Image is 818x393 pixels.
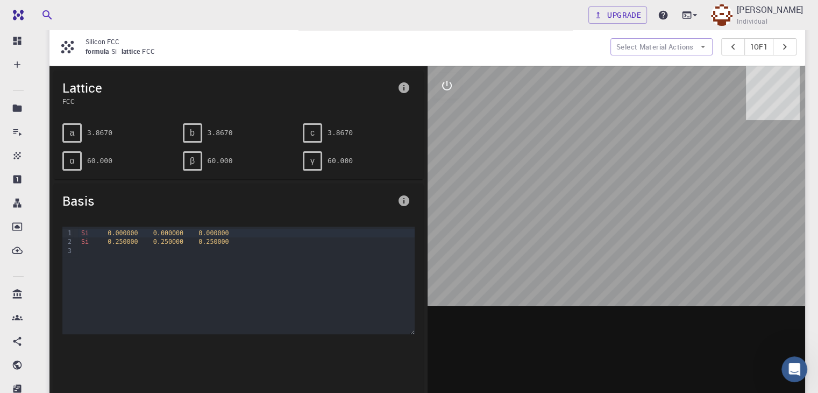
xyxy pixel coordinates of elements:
[86,37,602,46] p: Silicon FCC
[610,38,713,55] button: Select Material Actions
[122,47,143,55] span: lattice
[81,229,89,237] span: Si
[744,38,774,55] button: 1of1
[87,123,112,142] pre: 3.8670
[22,8,60,17] span: Support
[208,151,233,170] pre: 60.000
[62,247,73,255] div: 3
[208,123,233,142] pre: 3.8670
[108,238,138,245] span: 0.250000
[190,156,195,166] span: β
[737,16,767,27] span: Individual
[737,3,803,16] p: [PERSON_NAME]
[393,77,415,99] button: info
[153,229,183,237] span: 0.000000
[190,128,195,138] span: b
[393,190,415,212] button: info
[62,79,393,96] span: Lattice
[87,151,112,170] pre: 60.000
[781,356,807,382] iframe: Intercom live chat
[62,192,393,209] span: Basis
[328,151,353,170] pre: 60.000
[198,238,229,245] span: 0.250000
[711,4,732,26] img: Harshal Prajapati
[70,128,75,138] span: a
[198,229,229,237] span: 0.000000
[81,238,89,245] span: Si
[142,47,159,55] span: FCC
[721,38,797,55] div: pager
[9,10,24,20] img: logo
[310,128,315,138] span: c
[310,156,315,166] span: γ
[62,96,393,106] span: FCC
[588,6,647,24] a: Upgrade
[62,229,73,237] div: 1
[86,47,111,55] span: formula
[153,238,183,245] span: 0.250000
[328,123,353,142] pre: 3.8670
[108,229,138,237] span: 0.000000
[111,47,122,55] span: Si
[62,237,73,246] div: 2
[69,156,74,166] span: α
